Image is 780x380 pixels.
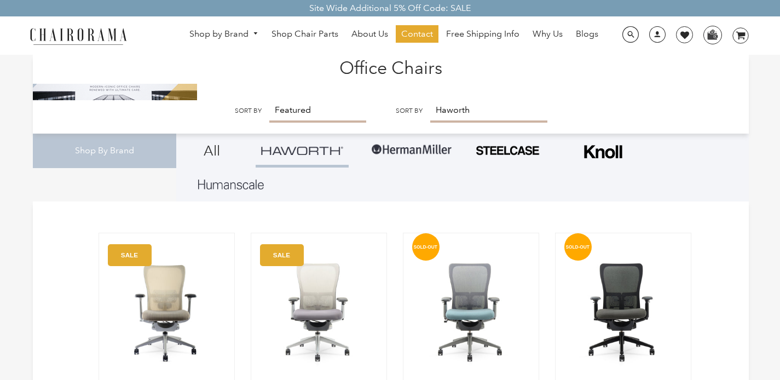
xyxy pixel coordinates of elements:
a: All [184,134,239,168]
span: Blogs [576,28,598,40]
nav: DesktopNavigation [180,25,609,45]
img: Frame_4.png [581,138,625,166]
label: Sort by [396,107,423,115]
a: Shop by Brand [184,26,264,43]
h1: Office Chairs [44,55,738,78]
span: Free Shipping Info [446,28,519,40]
span: About Us [351,28,388,40]
span: Shop Chair Parts [271,28,338,40]
label: Sort by [235,107,262,115]
text: SOLD-OUT [565,244,590,249]
span: Contact [401,28,433,40]
a: Why Us [527,25,568,43]
text: SALE [121,251,138,258]
a: About Us [346,25,394,43]
img: WhatsApp_Image_2024-07-12_at_16.23.01.webp [704,26,721,43]
img: Group-1.png [371,134,453,166]
img: PHOTO-2024-07-09-00-53-10-removebg-preview.png [475,145,540,157]
text: SOLD-OUT [413,244,437,249]
span: Why Us [533,28,563,40]
a: Free Shipping Info [441,25,525,43]
text: SALE [273,251,290,258]
img: Group_4be16a4b-c81a-4a6e-a540-764d0a8faf6e.png [261,146,343,154]
a: Shop Chair Parts [266,25,344,43]
a: Blogs [570,25,604,43]
a: Contact [396,25,438,43]
img: chairorama [24,26,133,45]
img: Layer_1_1.png [198,180,264,189]
div: Shop By Brand [33,134,176,168]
